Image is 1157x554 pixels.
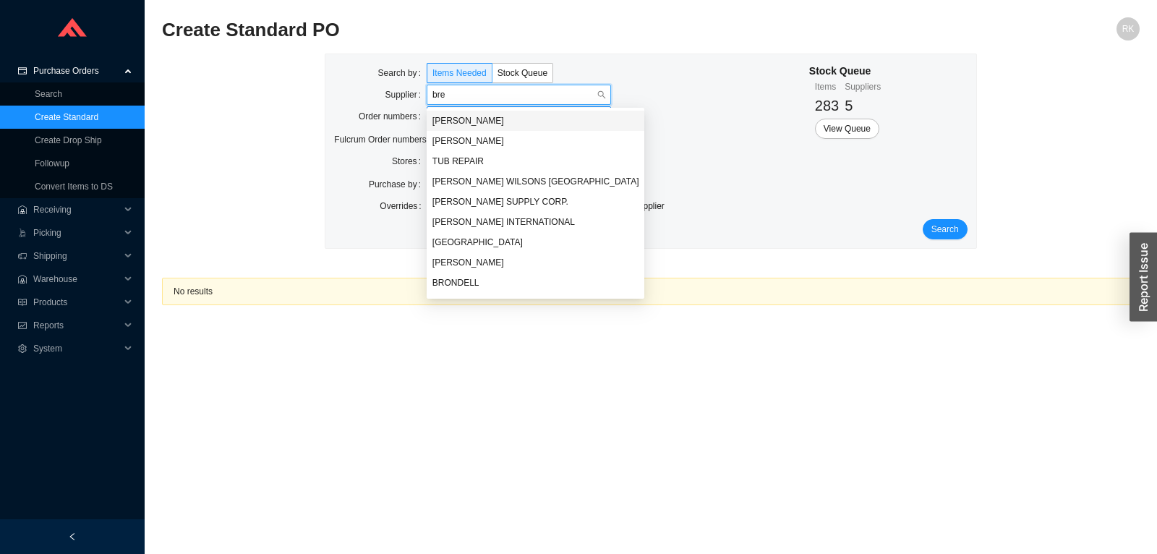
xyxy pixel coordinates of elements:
[498,68,547,78] span: Stock Queue
[815,80,839,94] div: Items
[432,216,639,229] div: [PERSON_NAME] INTERNATIONAL
[432,155,639,168] div: TUB REPAIR
[378,63,427,83] label: Search by
[392,151,427,171] label: Stores
[385,85,427,105] label: Supplier:
[815,119,879,139] button: View Queue
[35,89,62,99] a: Search
[17,298,27,307] span: read
[35,182,113,192] a: Convert Items to DS
[931,222,959,236] span: Search
[432,236,639,249] div: [GEOGRAPHIC_DATA]
[845,80,881,94] div: Suppliers
[427,151,645,171] div: TUB REPAIR
[334,129,427,150] label: Fulcrum Order numbers
[427,232,645,252] div: WINDBORNE STUDIOS
[824,122,871,136] span: View Queue
[33,244,120,268] span: Shipping
[68,532,77,541] span: left
[923,219,968,239] button: Search
[1122,17,1135,41] span: RK
[33,337,120,360] span: System
[35,112,98,122] a: Create Standard
[432,256,639,269] div: [PERSON_NAME]
[427,131,645,151] div: EDGAR BEREBI
[33,221,120,244] span: Picking
[809,63,881,80] div: Stock Queue
[432,114,639,127] div: [PERSON_NAME]
[427,171,645,192] div: BARBER WILSONS NORTH AMERICA
[17,67,27,75] span: credit-card
[427,252,645,273] div: BERNIE SCHICKMAN
[432,175,639,188] div: [PERSON_NAME] WILSONS [GEOGRAPHIC_DATA]
[35,135,102,145] a: Create Drop Ship
[33,314,120,337] span: Reports
[427,212,645,232] div: BURGESS INTERNATIONAL
[369,174,427,195] label: Purchase by
[432,135,639,148] div: [PERSON_NAME]
[359,106,427,127] label: Order numbers
[427,293,645,313] div: COLONIAL BRONZE
[432,195,639,208] div: [PERSON_NAME] SUPPLY CORP.
[33,59,120,82] span: Purchase Orders
[380,196,427,216] label: Overrides
[33,198,120,221] span: Receiving
[815,98,839,114] span: 283
[33,268,120,291] span: Warehouse
[17,344,27,353] span: setting
[427,111,645,131] div: BRENNER
[432,276,639,289] div: BRONDELL
[427,273,645,293] div: BRONDELL
[432,68,487,78] span: Items Needed
[427,192,645,212] div: BRUCE SUPPLY CORP.
[17,321,27,330] span: fund
[35,158,69,169] a: Followup
[162,17,895,43] h2: Create Standard PO
[845,98,853,114] span: 5
[33,291,120,314] span: Products
[174,284,1128,299] div: No results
